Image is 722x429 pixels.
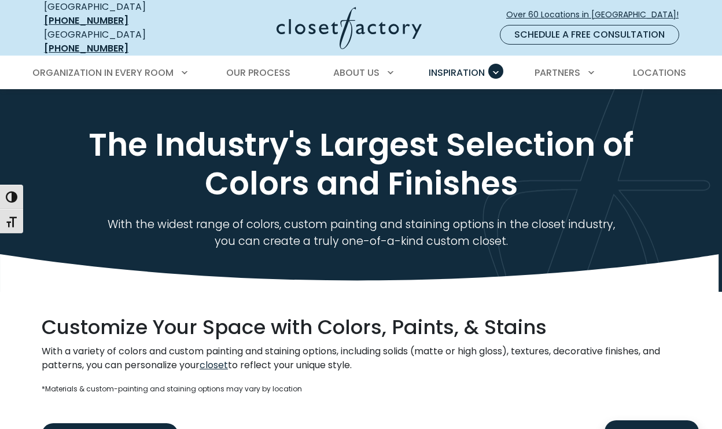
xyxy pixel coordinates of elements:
[42,126,680,203] h1: The Industry's Largest Selection of Colors and Finishes
[429,66,485,79] span: Inspiration
[333,66,380,79] span: About Us
[44,42,128,55] a: [PHONE_NUMBER]
[500,25,679,45] a: Schedule a Free Consultation
[44,28,186,56] div: [GEOGRAPHIC_DATA]
[42,315,680,339] h5: Customize Your Space with Colors, Paints, & Stains
[535,66,580,79] span: Partners
[226,66,290,79] span: Our Process
[42,344,680,372] p: With a variety of colors and custom painting and staining options, including solids (matte or hig...
[44,14,128,27] a: [PHONE_NUMBER]
[633,66,686,79] span: Locations
[108,217,615,249] span: With the widest range of colors, custom painting and staining options in the closet industry, you...
[42,384,302,394] span: *Materials & custom-painting and staining options may vary by location
[277,7,422,49] img: Closet Factory Logo
[200,358,228,372] a: closet
[506,5,688,25] a: Over 60 Locations in [GEOGRAPHIC_DATA]!
[24,57,698,89] nav: Primary Menu
[32,66,174,79] span: Organization in Every Room
[506,9,688,21] span: Over 60 Locations in [GEOGRAPHIC_DATA]!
